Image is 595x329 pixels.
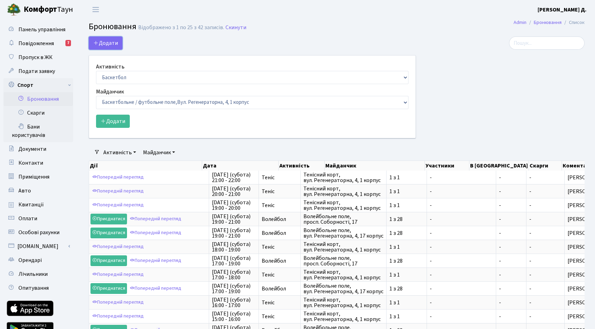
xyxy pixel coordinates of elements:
div: Відображено з 1 по 25 з 42 записів. [138,24,224,31]
span: [DATE] (субота) 19:00 - 21:00 [212,228,256,239]
a: Попередній перегляд [90,241,145,252]
span: 1 з 1 [389,189,424,194]
span: - [529,188,531,195]
th: Скарги [529,161,562,171]
span: - [529,215,531,223]
a: Приєднатися [90,283,127,294]
span: Волейбольне поле, просп. Соборності, 17 [303,255,383,266]
span: Подати заявку [18,67,55,75]
th: Участники [425,161,469,171]
span: [DATE] (субота) 19:00 - 20:00 [212,200,256,211]
span: Документи [18,145,46,153]
span: - [499,272,523,278]
span: Волейбол [262,216,297,222]
span: - [430,258,493,264]
span: - [499,286,523,291]
a: Скинути [225,24,246,31]
a: Подати заявку [3,64,73,78]
span: Пропуск в ЖК [18,54,53,61]
a: Майданчик [140,147,178,158]
span: [DATE] (субота) 15:00 - 16:00 [212,311,256,322]
span: Орендарі [18,256,42,264]
span: Теніс [262,272,297,278]
a: Попередній перегляд [128,283,183,294]
a: Контакти [3,156,73,170]
a: Попередній перегляд [128,214,183,224]
span: 1 з 28 [389,230,424,236]
span: [DATE] (субота) 20:00 - 21:00 [212,186,256,197]
a: Попередній перегляд [90,200,145,211]
span: - [430,216,493,222]
button: Додати [89,36,122,50]
a: Спорт [3,78,73,92]
span: - [529,243,531,251]
th: Активність [279,161,324,171]
a: Пропуск в ЖК [3,50,73,64]
a: Квитанції [3,198,73,212]
span: - [430,300,493,305]
a: [DOMAIN_NAME] [3,239,73,253]
span: - [529,229,531,237]
span: Особові рахунки [18,229,59,236]
a: Попередній перегляд [90,311,145,322]
span: [DATE] (субота) 17:00 - 19:00 [212,255,256,266]
span: - [499,300,523,305]
span: - [430,189,493,194]
a: Авто [3,184,73,198]
span: - [430,244,493,250]
span: - [499,230,523,236]
a: Активність [101,147,139,158]
li: Список [562,19,585,26]
span: Лічильники [18,270,48,278]
span: 1 з 1 [389,272,424,278]
span: Авто [18,187,31,195]
th: Дії [89,161,202,171]
span: Тенісний корт, вул. Регенераторна, 4, 1 корпус [303,311,383,322]
button: Додати [96,115,130,128]
span: - [430,230,493,236]
a: Бронювання [3,92,73,106]
span: Панель управління [18,26,65,33]
span: - [529,299,531,306]
span: Тенісний корт, вул. Регенераторна, 4, 1 корпус [303,269,383,280]
span: Волейбольне поле, просп. Соборності, 17 [303,214,383,225]
span: - [430,314,493,319]
span: - [430,272,493,278]
span: Контакти [18,159,43,167]
a: Приєднатися [90,214,127,224]
span: Тенісний корт, вул. Регенераторна, 4, 1 корпус [303,172,383,183]
span: Волейбол [262,230,297,236]
b: Комфорт [24,4,57,15]
th: Дата [202,161,279,171]
a: Документи [3,142,73,156]
span: Теніс [262,314,297,319]
span: Волейбольне поле, вул. Регенераторна, 4, 17 корпус [303,228,383,239]
span: - [499,203,523,208]
span: 1 з 1 [389,203,424,208]
a: Бронювання [534,19,562,26]
span: Тенісний корт, вул. Регенераторна, 4, 1 корпус [303,241,383,253]
a: Попередній перегляд [90,186,145,197]
span: - [529,174,531,181]
span: 1 з 1 [389,175,424,180]
a: Попередній перегляд [128,255,183,266]
a: Приєднатися [90,228,127,238]
span: 1 з 28 [389,286,424,291]
span: - [430,203,493,208]
div: 7 [65,40,71,46]
span: - [529,313,531,320]
span: - [430,286,493,291]
a: Особові рахунки [3,225,73,239]
label: Активність [96,63,125,71]
a: Admin [514,19,526,26]
span: Теніс [262,244,297,250]
a: Панель управління [3,23,73,36]
span: - [529,285,531,293]
span: - [529,201,531,209]
span: Теніс [262,189,297,194]
span: Квитанції [18,201,44,208]
span: - [499,244,523,250]
span: [DATE] (субота) 16:00 - 17:00 [212,297,256,308]
input: Пошук... [509,36,585,50]
th: Майданчик [325,161,425,171]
